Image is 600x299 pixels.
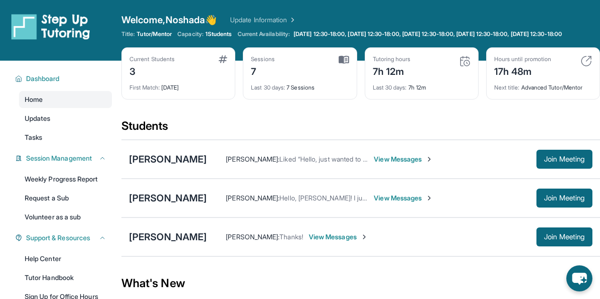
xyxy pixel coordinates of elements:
span: Welcome, Noshada 👋 [121,13,217,27]
span: Last 30 days : [373,84,407,91]
span: [PERSON_NAME] : [226,155,279,163]
div: [PERSON_NAME] [129,230,207,244]
button: Join Meeting [536,189,592,208]
div: Sessions [251,55,275,63]
span: Capacity: [177,30,203,38]
div: Tutoring hours [373,55,411,63]
span: Thanks! [279,233,303,241]
img: card [219,55,227,63]
span: Home [25,95,43,104]
div: 3 [129,63,175,78]
span: Join Meeting [544,234,585,240]
button: Support & Resources [22,233,106,243]
span: Support & Resources [26,233,90,243]
img: logo [11,13,90,40]
a: Volunteer as a sub [19,208,112,226]
div: 7 Sessions [251,78,349,91]
span: View Messages [374,154,433,164]
span: First Match : [129,84,160,91]
img: card [339,55,349,64]
span: Join Meeting [544,195,585,201]
img: Chevron Right [287,15,296,25]
span: Next title : [494,84,520,91]
a: Tasks [19,129,112,146]
div: 7h 12m [373,63,411,78]
span: Tutor/Mentor [137,30,172,38]
button: Dashboard [22,74,106,83]
span: 1 Students [205,30,232,38]
div: Advanced Tutor/Mentor [494,78,592,91]
img: Chevron-Right [360,233,368,241]
span: Dashboard [26,74,60,83]
span: Last 30 days : [251,84,285,91]
span: Title: [121,30,135,38]
a: Request a Sub [19,190,112,207]
div: [PERSON_NAME] [129,191,207,205]
div: Students [121,118,600,139]
div: Current Students [129,55,175,63]
div: 7 [251,63,275,78]
div: 7h 12m [373,78,471,91]
img: card [581,55,592,67]
a: Update Information [230,15,296,25]
button: Join Meeting [536,150,592,169]
div: [PERSON_NAME] [129,153,207,166]
span: View Messages [309,232,368,242]
span: View Messages [374,193,433,203]
a: Weekly Progress Report [19,171,112,188]
span: [PERSON_NAME] : [226,194,279,202]
a: Home [19,91,112,108]
span: Updates [25,114,51,123]
a: Tutor Handbook [19,269,112,286]
div: [DATE] [129,78,227,91]
div: 17h 48m [494,63,551,78]
span: [DATE] 12:30-18:00, [DATE] 12:30-18:00, [DATE] 12:30-18:00, [DATE] 12:30-18:00, [DATE] 12:30-18:00 [294,30,562,38]
a: [DATE] 12:30-18:00, [DATE] 12:30-18:00, [DATE] 12:30-18:00, [DATE] 12:30-18:00, [DATE] 12:30-18:00 [292,30,564,38]
button: Session Management [22,154,106,163]
a: Help Center [19,250,112,267]
img: Chevron-Right [425,194,433,202]
button: chat-button [566,265,592,291]
span: Tasks [25,133,42,142]
span: [PERSON_NAME] : [226,233,279,241]
button: Join Meeting [536,227,592,246]
img: card [459,55,471,67]
span: Session Management [26,154,92,163]
div: Hours until promotion [494,55,551,63]
img: Chevron-Right [425,155,433,163]
a: Updates [19,110,112,127]
span: Join Meeting [544,156,585,162]
span: Current Availability: [238,30,290,38]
